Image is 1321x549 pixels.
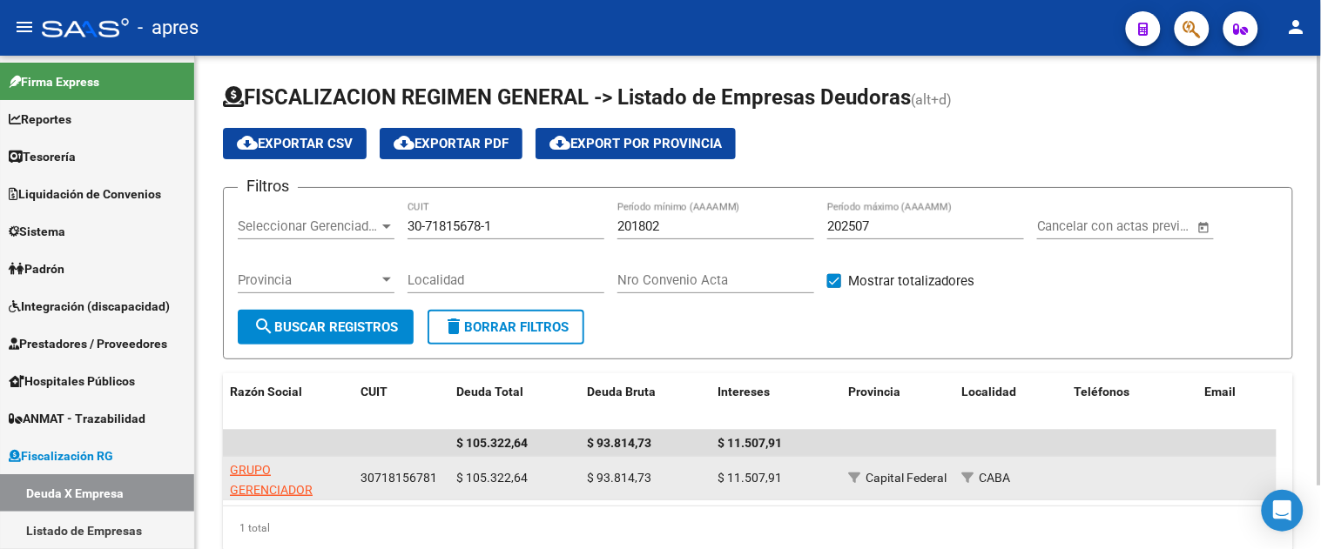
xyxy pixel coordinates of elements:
[1194,218,1214,238] button: Open calendar
[9,222,65,241] span: Sistema
[718,471,782,485] span: $ 11.507,91
[253,319,398,335] span: Buscar Registros
[866,471,947,485] span: Capital Federal
[9,147,76,166] span: Tesorería
[9,409,145,428] span: ANMAT - Trazabilidad
[979,471,1010,485] span: CABA
[361,471,437,485] span: 30718156781
[1075,385,1130,398] span: Teléfonos
[954,373,1068,431] datatable-header-cell: Localidad
[380,128,522,159] button: Exportar PDF
[549,136,722,151] span: Export por Provincia
[223,128,367,159] button: Exportar CSV
[587,471,651,485] span: $ 93.814,73
[456,471,528,485] span: $ 105.322,64
[456,436,528,450] span: $ 105.322,64
[549,132,570,153] mat-icon: cloud_download
[587,385,656,398] span: Deuda Bruta
[223,373,354,431] datatable-header-cell: Razón Social
[238,272,379,288] span: Provincia
[443,316,464,337] mat-icon: delete
[14,17,35,37] mat-icon: menu
[1068,373,1198,431] datatable-header-cell: Teléfonos
[718,436,782,450] span: $ 11.507,91
[9,297,170,316] span: Integración (discapacidad)
[237,132,258,153] mat-icon: cloud_download
[9,110,71,129] span: Reportes
[138,9,199,47] span: - apres
[9,184,161,204] span: Liquidación de Convenios
[394,132,414,153] mat-icon: cloud_download
[1205,385,1237,398] span: Email
[253,316,274,337] mat-icon: search
[394,136,509,151] span: Exportar PDF
[580,373,711,431] datatable-header-cell: Deuda Bruta
[1262,490,1304,532] div: Open Intercom Messenger
[711,373,841,431] datatable-header-cell: Intereses
[961,385,1016,398] span: Localidad
[911,91,952,108] span: (alt+d)
[9,334,167,353] span: Prestadores / Proveedores
[841,373,954,431] datatable-header-cell: Provincia
[230,385,302,398] span: Razón Social
[361,385,388,398] span: CUIT
[1286,17,1307,37] mat-icon: person
[428,310,584,345] button: Borrar Filtros
[587,436,651,450] span: $ 93.814,73
[449,373,580,431] datatable-header-cell: Deuda Total
[230,463,313,497] span: GRUPO GERENCIADOR
[536,128,736,159] button: Export por Provincia
[238,174,298,198] h3: Filtros
[354,373,449,431] datatable-header-cell: CUIT
[9,72,99,91] span: Firma Express
[9,259,64,278] span: Padrón
[9,446,113,465] span: Fiscalización RG
[9,372,135,391] span: Hospitales Públicos
[237,136,353,151] span: Exportar CSV
[848,271,974,291] span: Mostrar totalizadores
[456,385,523,398] span: Deuda Total
[238,310,414,345] button: Buscar Registros
[718,385,770,398] span: Intereses
[848,385,900,398] span: Provincia
[223,85,911,110] span: FISCALIZACION REGIMEN GENERAL -> Listado de Empresas Deudoras
[238,218,379,234] span: Seleccionar Gerenciador
[443,319,569,335] span: Borrar Filtros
